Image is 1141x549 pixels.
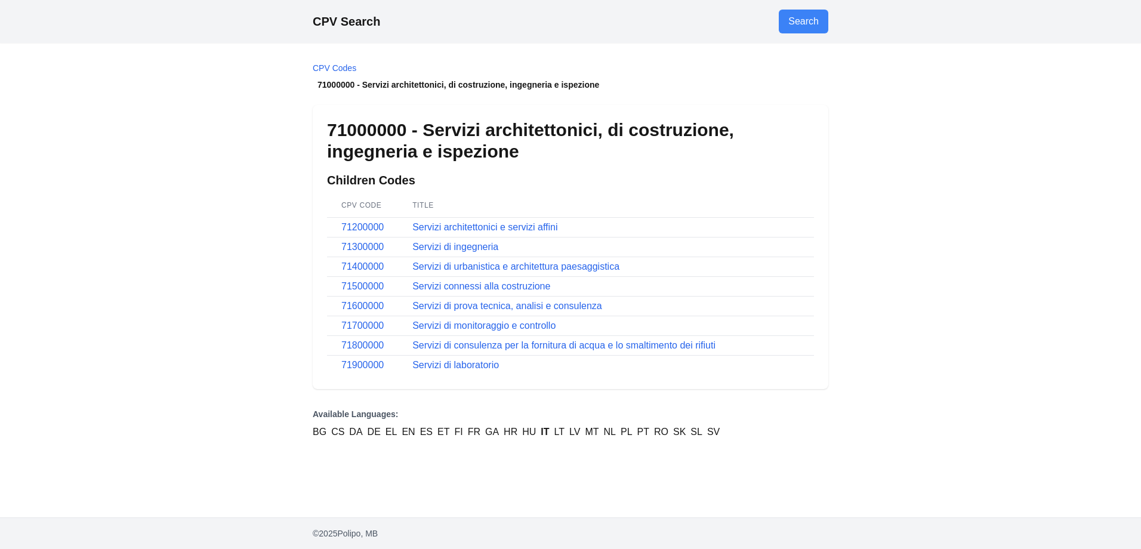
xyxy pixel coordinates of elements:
a: FR [468,425,480,439]
a: GA [485,425,499,439]
a: 71400000 [341,261,384,272]
a: DA [349,425,362,439]
a: SV [707,425,720,439]
a: ES [420,425,433,439]
p: Available Languages: [313,408,828,420]
a: LV [569,425,580,439]
a: FI [454,425,462,439]
th: Title [398,193,814,218]
th: CPV Code [327,193,398,218]
a: 71300000 [341,242,384,252]
p: © 2025 Polipo, MB [313,528,828,539]
a: Servizi di monitoraggio e controllo [412,320,556,331]
a: EN [402,425,415,439]
nav: Language Versions [313,408,828,439]
a: CS [331,425,344,439]
nav: Breadcrumb [313,62,828,91]
a: SK [673,425,686,439]
a: IT [541,425,549,439]
a: MT [585,425,599,439]
li: 71000000 - Servizi architettonici, di costruzione, ingegneria e ispezione [313,79,828,91]
a: DE [368,425,381,439]
a: RO [654,425,668,439]
a: 71800000 [341,340,384,350]
a: 71900000 [341,360,384,370]
a: BG [313,425,326,439]
a: Servizi di ingegneria [412,242,498,252]
a: 71200000 [341,222,384,232]
a: PT [637,425,649,439]
a: LT [554,425,565,439]
a: Servizi di prova tecnica, analisi e consulenza [412,301,602,311]
a: EL [386,425,397,439]
a: PL [621,425,633,439]
a: 71700000 [341,320,384,331]
a: CPV Codes [313,63,356,73]
a: Go to search [779,10,828,33]
h1: 71000000 - Servizi architettonici, di costruzione, ingegneria e ispezione [327,119,814,162]
a: HR [504,425,517,439]
a: 71600000 [341,301,384,311]
a: 71500000 [341,281,384,291]
h2: Children Codes [327,172,814,189]
a: Servizi di consulenza per la fornitura di acqua e lo smaltimento dei rifiuti [412,340,716,350]
a: HU [522,425,536,439]
a: NL [604,425,616,439]
a: Servizi architettonici e servizi affini [412,222,557,232]
a: SL [690,425,702,439]
a: CPV Search [313,15,380,28]
a: Servizi di laboratorio [412,360,499,370]
a: ET [437,425,449,439]
a: Servizi connessi alla costruzione [412,281,550,291]
a: Servizi di urbanistica e architettura paesaggistica [412,261,619,272]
